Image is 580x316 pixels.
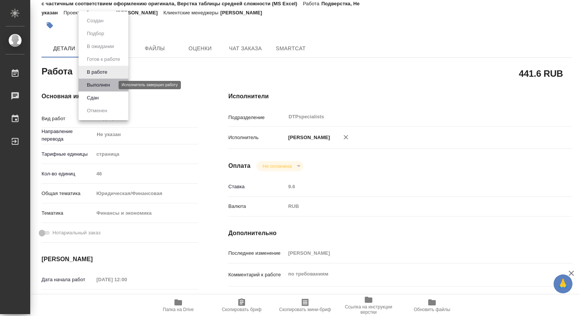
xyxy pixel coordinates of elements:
button: Создан [85,17,106,25]
button: Отменен [85,107,110,115]
button: В работе [85,68,110,76]
button: Готов к работе [85,55,122,64]
button: Сдан [85,94,101,102]
button: Подбор [85,29,106,38]
button: Выполнен [85,81,112,89]
button: В ожидании [85,42,116,51]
